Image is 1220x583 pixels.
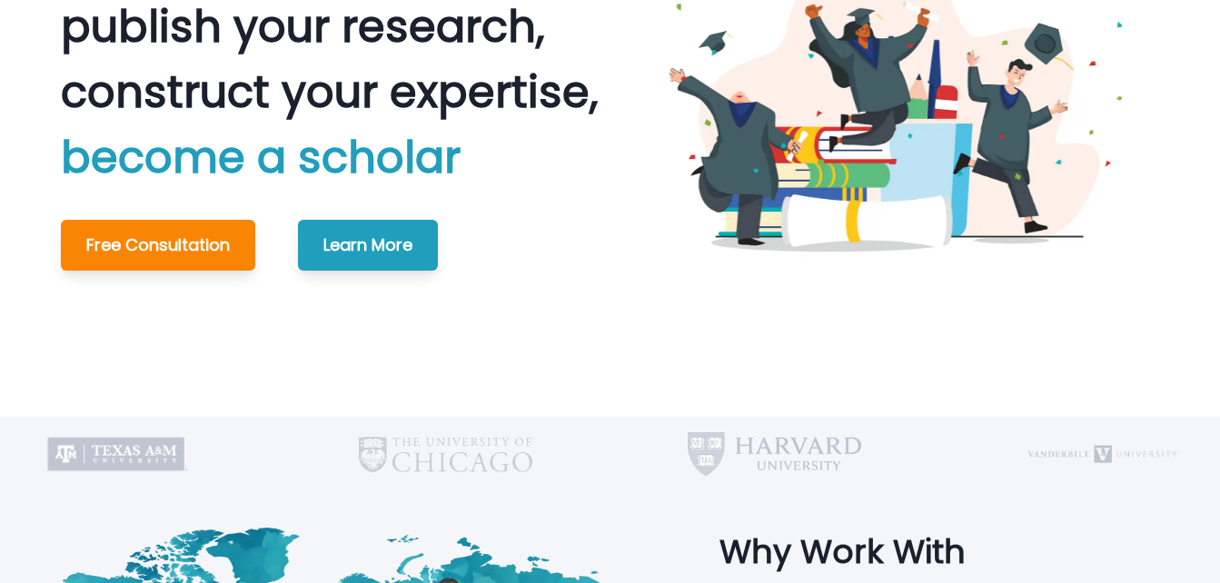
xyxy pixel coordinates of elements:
button: Learn More [298,220,438,271]
img: Harvard University [688,417,861,491]
img: Texas A&M University [31,417,204,491]
img: University of Chicago [359,417,532,491]
img: Vanderbilt University [1016,417,1189,491]
p: become a scholar [61,125,599,191]
button: Free Consultation [61,220,255,271]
